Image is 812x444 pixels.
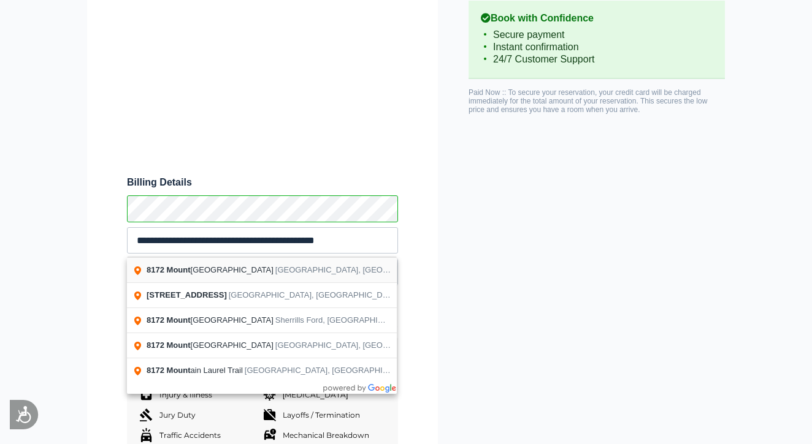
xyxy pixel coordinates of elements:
span: Mount [167,366,191,375]
span: Paid Now :: To secure your reservation, your credit card will be charged immediately for the tota... [469,88,707,114]
span: Mount [167,315,191,325]
span: Billing Details [127,177,398,188]
span: [GEOGRAPHIC_DATA] [147,341,275,350]
span: 8172 [147,315,164,325]
span: Mount [167,265,191,274]
li: Instant confirmation [481,41,713,53]
span: [GEOGRAPHIC_DATA], [GEOGRAPHIC_DATA], [GEOGRAPHIC_DATA] [229,290,486,299]
span: [GEOGRAPHIC_DATA], [GEOGRAPHIC_DATA], [GEOGRAPHIC_DATA] [275,265,533,274]
span: [GEOGRAPHIC_DATA], [GEOGRAPHIC_DATA], [GEOGRAPHIC_DATA] [275,341,533,350]
span: [GEOGRAPHIC_DATA], [GEOGRAPHIC_DATA], [GEOGRAPHIC_DATA] [245,366,502,375]
li: 24/7 Customer Support [481,53,713,66]
span: 8172 Mount [147,341,191,350]
li: Secure payment [481,29,713,41]
span: [GEOGRAPHIC_DATA] [147,265,275,274]
span: [GEOGRAPHIC_DATA] [147,315,275,325]
b: Book with Confidence [481,13,713,24]
span: 8172 [147,265,164,274]
span: ain Laurel Trail [147,366,245,375]
span: 8172 [147,366,164,375]
span: Sherrills Ford, [GEOGRAPHIC_DATA], [GEOGRAPHIC_DATA] [275,315,497,325]
span: [STREET_ADDRESS] [147,290,227,299]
